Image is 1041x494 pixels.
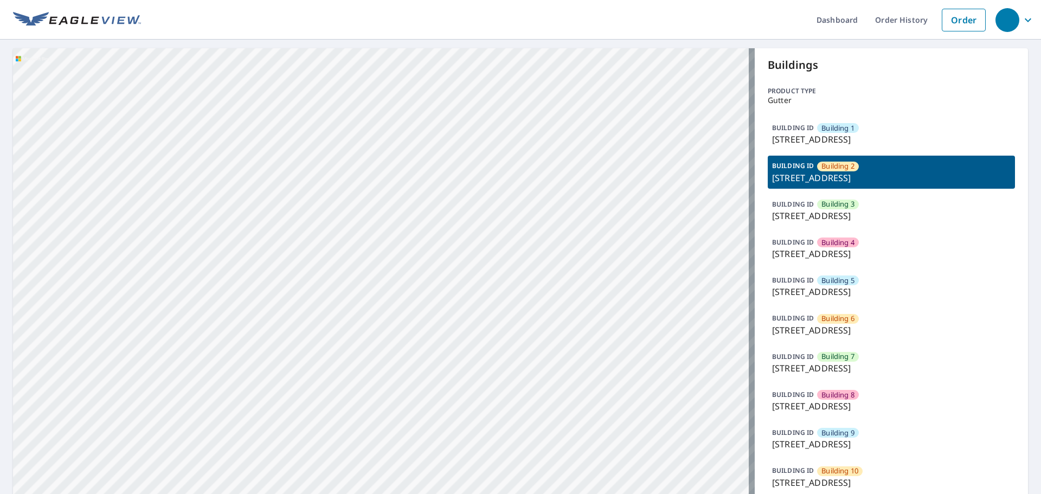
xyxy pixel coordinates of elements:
p: [STREET_ADDRESS] [772,400,1011,413]
span: Building 5 [821,275,854,286]
p: BUILDING ID [772,428,814,437]
p: Buildings [768,57,1015,73]
p: Product type [768,86,1015,96]
a: Order [942,9,986,31]
span: Building 2 [821,161,854,171]
span: Building 6 [821,313,854,324]
span: Building 9 [821,428,854,438]
p: [STREET_ADDRESS] [772,476,1011,489]
p: [STREET_ADDRESS] [772,362,1011,375]
p: BUILDING ID [772,200,814,209]
span: Building 4 [821,238,854,248]
p: BUILDING ID [772,161,814,170]
span: Building 10 [821,466,858,476]
p: BUILDING ID [772,123,814,132]
p: [STREET_ADDRESS] [772,324,1011,337]
span: Building 7 [821,351,854,362]
p: Gutter [768,96,1015,105]
p: BUILDING ID [772,313,814,323]
span: Building 8 [821,390,854,400]
p: [STREET_ADDRESS] [772,247,1011,260]
p: [STREET_ADDRESS] [772,285,1011,298]
p: BUILDING ID [772,238,814,247]
p: [STREET_ADDRESS] [772,438,1011,451]
p: [STREET_ADDRESS] [772,209,1011,222]
p: [STREET_ADDRESS] [772,171,1011,184]
span: Building 1 [821,123,854,133]
span: Building 3 [821,199,854,209]
p: [STREET_ADDRESS] [772,133,1011,146]
p: BUILDING ID [772,466,814,475]
p: BUILDING ID [772,352,814,361]
p: BUILDING ID [772,275,814,285]
img: EV Logo [13,12,141,28]
p: BUILDING ID [772,390,814,399]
